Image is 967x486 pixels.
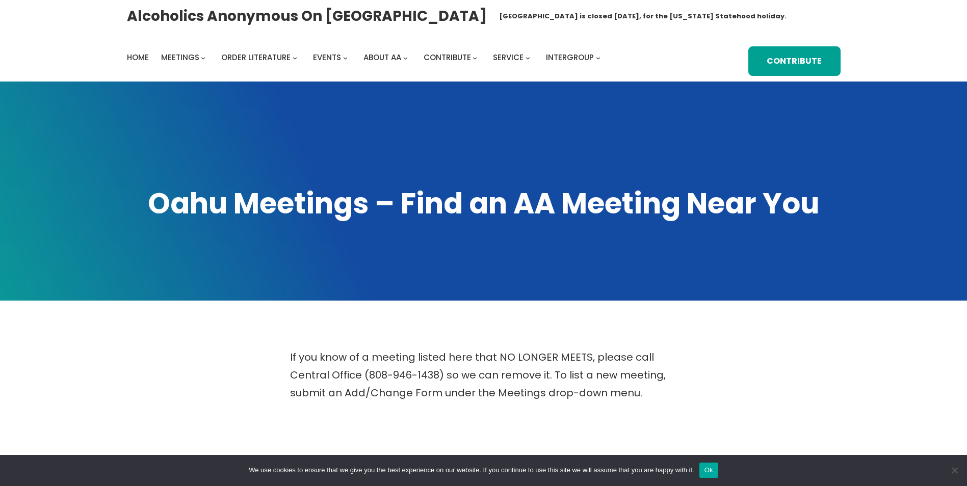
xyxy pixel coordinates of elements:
span: Service [493,52,524,63]
span: Contribute [424,52,471,63]
span: Order Literature [221,52,291,63]
a: Meetings [161,50,199,65]
a: Contribute [748,46,840,76]
button: Events submenu [343,55,348,60]
a: About AA [363,50,401,65]
span: Home [127,52,149,63]
a: Service [493,50,524,65]
button: Contribute submenu [473,55,477,60]
span: Events [313,52,341,63]
button: Order Literature submenu [293,55,297,60]
button: Ok [699,463,718,478]
a: Home [127,50,149,65]
h1: Oahu Meetings – Find an AA Meeting Near You [127,184,841,223]
a: Contribute [424,50,471,65]
button: Service submenu [526,55,530,60]
a: Alcoholics Anonymous on [GEOGRAPHIC_DATA] [127,4,487,29]
nav: Intergroup [127,50,604,65]
a: Events [313,50,341,65]
span: No [949,465,959,475]
span: About AA [363,52,401,63]
a: Intergroup [546,50,594,65]
button: Meetings submenu [201,55,205,60]
span: Meetings [161,52,199,63]
span: We use cookies to ensure that we give you the best experience on our website. If you continue to ... [249,465,694,475]
p: If you know of a meeting listed here that NO LONGER MEETS, please call Central Office (808-946-14... [290,348,677,402]
button: Intergroup submenu [596,55,600,60]
h1: [GEOGRAPHIC_DATA] is closed [DATE], for the [US_STATE] Statehood holiday. [499,11,787,21]
button: About AA submenu [403,55,408,60]
span: Intergroup [546,52,594,63]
